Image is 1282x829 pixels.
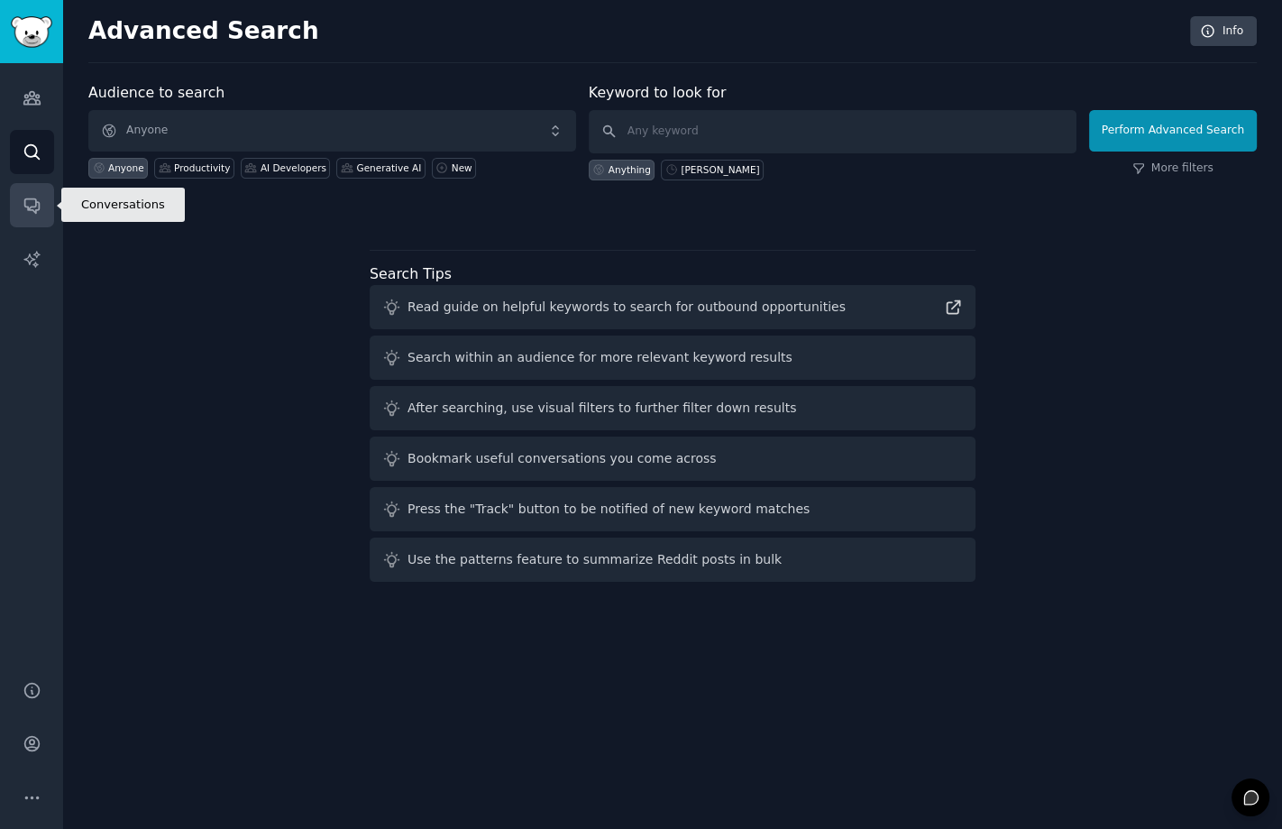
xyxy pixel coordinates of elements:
div: Anything [609,163,651,176]
input: Any keyword [589,110,1076,153]
a: Info [1190,16,1257,47]
div: New [452,161,472,174]
button: Perform Advanced Search [1089,110,1257,152]
div: Generative AI [356,161,421,174]
div: Bookmark useful conversations you come across [407,449,717,468]
button: Anyone [88,110,576,152]
label: Audience to search [88,84,224,101]
h2: Advanced Search [88,17,1180,46]
label: Search Tips [370,265,452,282]
div: Search within an audience for more relevant keyword results [407,348,792,367]
div: AI Developers [261,161,326,174]
div: After searching, use visual filters to further filter down results [407,399,796,418]
div: Read guide on helpful keywords to search for outbound opportunities [407,298,846,317]
div: [PERSON_NAME] [681,163,759,176]
img: GummySearch logo [11,16,52,48]
label: Keyword to look for [589,84,727,101]
div: Productivity [174,161,230,174]
div: Press the "Track" button to be notified of new keyword matches [407,500,810,519]
div: Anyone [108,161,144,174]
a: New [432,158,476,179]
a: More filters [1132,161,1213,177]
div: Use the patterns feature to summarize Reddit posts in bulk [407,550,782,569]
